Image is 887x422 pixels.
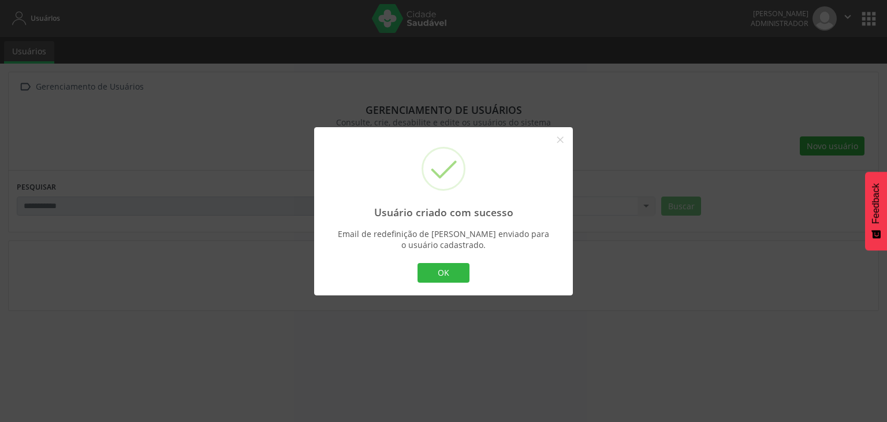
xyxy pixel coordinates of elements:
[418,263,469,283] button: OK
[865,172,887,250] button: Feedback - Mostrar pesquisa
[374,206,513,219] h2: Usuário criado com sucesso
[550,130,570,150] button: Close this dialog
[871,183,881,224] span: Feedback
[337,228,550,250] div: Email de redefinição de [PERSON_NAME] enviado para o usuário cadastrado.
